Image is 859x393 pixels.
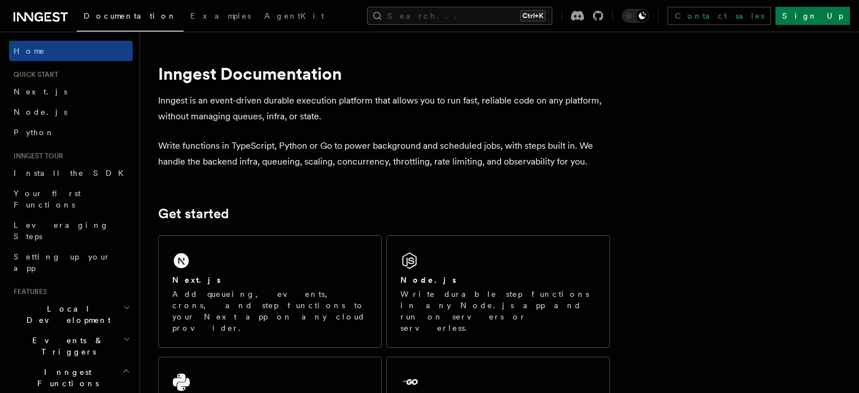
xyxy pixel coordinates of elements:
[9,330,133,362] button: Events & Triggers
[9,215,133,247] a: Leveraging Steps
[184,3,258,31] a: Examples
[190,11,251,20] span: Examples
[668,7,771,25] a: Contact sales
[158,235,382,348] a: Next.jsAdd queueing, events, crons, and step functions to your Next app on any cloud provider.
[622,9,649,23] button: Toggle dark mode
[9,70,58,79] span: Quick start
[9,366,122,389] span: Inngest Functions
[158,63,610,84] h1: Inngest Documentation
[172,288,368,334] p: Add queueing, events, crons, and step functions to your Next app on any cloud provider.
[14,252,111,273] span: Setting up your app
[14,45,45,57] span: Home
[9,299,133,330] button: Local Development
[14,189,81,209] span: Your first Functions
[77,3,184,32] a: Documentation
[9,247,133,278] a: Setting up your app
[775,7,850,25] a: Sign Up
[14,87,67,96] span: Next.js
[520,10,546,21] kbd: Ctrl+K
[9,335,123,357] span: Events & Triggers
[9,41,133,61] a: Home
[264,11,324,20] span: AgentKit
[9,122,133,142] a: Python
[158,93,610,124] p: Inngest is an event-driven durable execution platform that allows you to run fast, reliable code ...
[9,152,63,161] span: Inngest tour
[9,183,133,215] a: Your first Functions
[14,169,130,178] span: Install the SDK
[400,274,456,286] h2: Node.js
[9,163,133,183] a: Install the SDK
[9,287,47,296] span: Features
[386,235,610,348] a: Node.jsWrite durable step functions in any Node.js app and run on servers or serverless.
[9,303,123,326] span: Local Development
[84,11,177,20] span: Documentation
[400,288,596,334] p: Write durable step functions in any Node.js app and run on servers or serverless.
[158,138,610,170] p: Write functions in TypeScript, Python or Go to power background and scheduled jobs, with steps bu...
[158,206,229,222] a: Get started
[367,7,552,25] button: Search...Ctrl+K
[14,221,109,241] span: Leveraging Steps
[9,102,133,122] a: Node.js
[14,107,67,116] span: Node.js
[14,128,55,137] span: Python
[258,3,331,31] a: AgentKit
[9,81,133,102] a: Next.js
[172,274,221,286] h2: Next.js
